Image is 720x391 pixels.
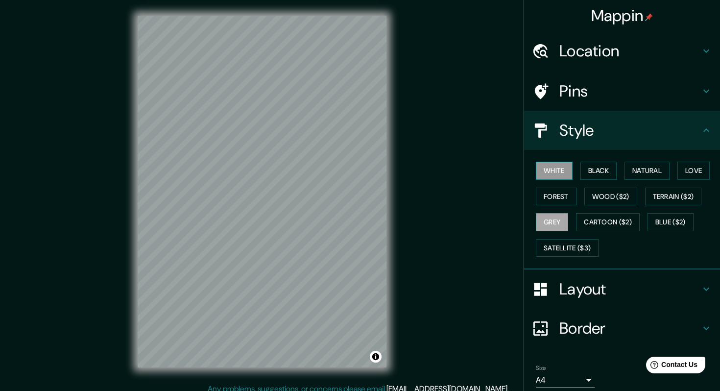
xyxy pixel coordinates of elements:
[536,162,573,180] button: White
[524,31,720,71] div: Location
[559,279,700,299] h4: Layout
[584,188,637,206] button: Wood ($2)
[524,269,720,309] div: Layout
[677,162,710,180] button: Love
[536,372,595,388] div: A4
[559,121,700,140] h4: Style
[370,351,382,363] button: Toggle attribution
[648,213,694,231] button: Blue ($2)
[624,162,670,180] button: Natural
[559,81,700,101] h4: Pins
[591,6,653,25] h4: Mappin
[536,364,546,372] label: Size
[536,188,576,206] button: Forest
[536,239,599,257] button: Satellite ($3)
[559,41,700,61] h4: Location
[524,72,720,111] div: Pins
[138,16,386,367] canvas: Map
[524,111,720,150] div: Style
[580,162,617,180] button: Black
[536,213,568,231] button: Grey
[559,318,700,338] h4: Border
[645,188,702,206] button: Terrain ($2)
[576,213,640,231] button: Cartoon ($2)
[524,309,720,348] div: Border
[645,13,653,21] img: pin-icon.png
[633,353,709,380] iframe: Help widget launcher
